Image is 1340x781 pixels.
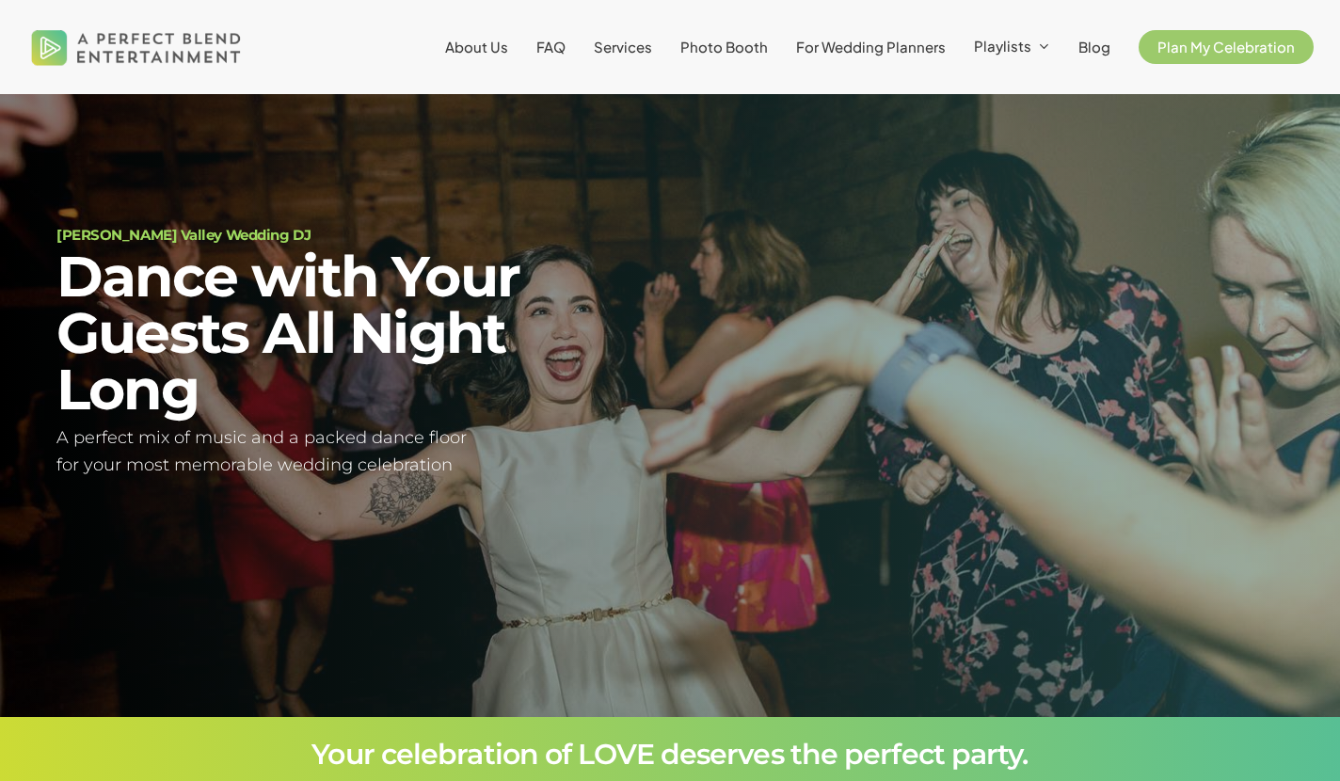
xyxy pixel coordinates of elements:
[56,248,646,418] h2: Dance with Your Guests All Night Long
[26,13,247,81] img: A Perfect Blend Entertainment
[680,38,768,56] span: Photo Booth
[445,40,508,55] a: About Us
[1078,40,1110,55] a: Blog
[536,38,566,56] span: FAQ
[536,40,566,55] a: FAQ
[56,424,646,479] h5: A perfect mix of music and a packed dance floor for your most memorable wedding celebration
[594,40,652,55] a: Services
[796,40,946,55] a: For Wedding Planners
[974,37,1031,55] span: Playlists
[796,38,946,56] span: For Wedding Planners
[680,40,768,55] a: Photo Booth
[56,741,1284,769] h3: Your celebration of LOVE deserves the perfect party.
[1139,40,1314,55] a: Plan My Celebration
[56,228,646,242] h1: [PERSON_NAME] Valley Wedding DJ
[445,38,508,56] span: About Us
[974,39,1050,56] a: Playlists
[594,38,652,56] span: Services
[1157,38,1295,56] span: Plan My Celebration
[1078,38,1110,56] span: Blog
